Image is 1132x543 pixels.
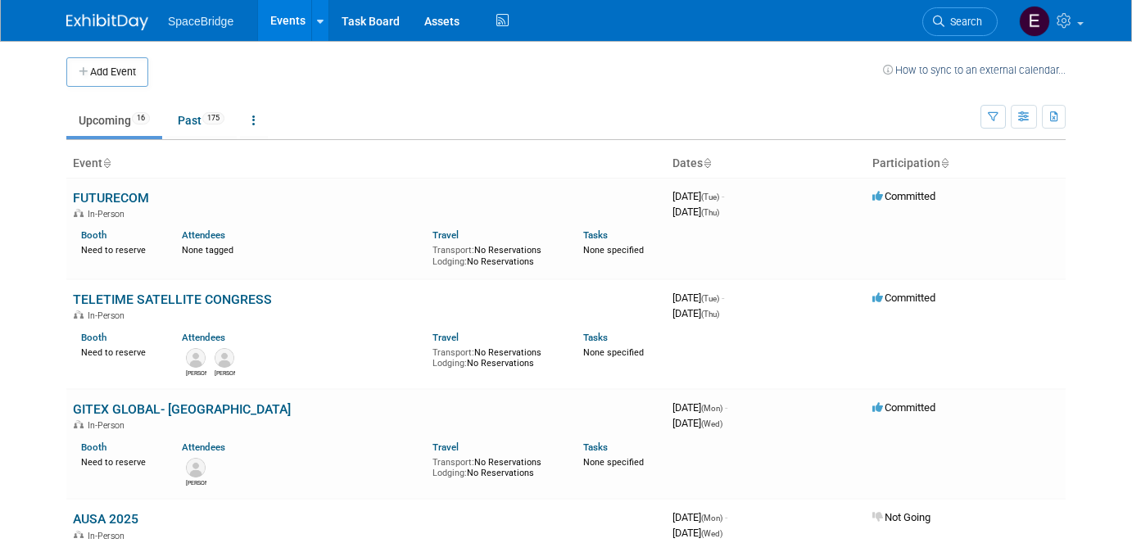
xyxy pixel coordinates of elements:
span: Lodging: [432,256,467,267]
span: Not Going [872,511,931,523]
span: [DATE] [672,307,719,319]
a: Sort by Participation Type [940,156,949,170]
span: Transport: [432,457,474,468]
span: In-Person [88,209,129,219]
img: In-Person Event [74,420,84,428]
span: (Thu) [701,208,719,217]
div: Pedro Bonatto [215,368,235,378]
span: Committed [872,401,935,414]
a: GITEX GLOBAL- [GEOGRAPHIC_DATA] [73,401,291,417]
div: Need to reserve [81,242,157,256]
span: 175 [202,112,224,124]
span: [DATE] [672,206,719,218]
a: How to sync to an external calendar... [883,64,1066,76]
button: Add Event [66,57,148,87]
span: (Mon) [701,404,722,413]
span: - [725,511,727,523]
span: None specified [583,347,644,358]
a: Booth [81,229,106,241]
img: Pedro Bonatto [215,348,234,368]
span: In-Person [88,420,129,431]
span: [DATE] [672,527,722,539]
span: Lodging: [432,468,467,478]
span: Transport: [432,347,474,358]
span: [DATE] [672,292,724,304]
img: In-Person Event [74,531,84,539]
a: AUSA 2025 [73,511,138,527]
span: Transport: [432,245,474,256]
a: Tasks [583,441,608,453]
a: Travel [432,441,459,453]
img: ExhibitDay [66,14,148,30]
th: Participation [866,150,1066,178]
div: Mike Di Paolo [186,368,206,378]
span: [DATE] [672,511,727,523]
span: (Wed) [701,529,722,538]
span: - [722,190,724,202]
div: Need to reserve [81,454,157,468]
span: - [722,292,724,304]
span: (Tue) [701,294,719,303]
div: No Reservations No Reservations [432,242,559,267]
a: Booth [81,332,106,343]
a: Travel [432,332,459,343]
a: Attendees [182,332,225,343]
a: Upcoming16 [66,105,162,136]
span: Lodging: [432,358,467,369]
div: Need to reserve [81,344,157,359]
span: In-Person [88,310,129,321]
span: SpaceBridge [168,15,233,28]
a: FUTURECOM [73,190,149,206]
span: Committed [872,292,935,304]
span: (Thu) [701,310,719,319]
a: Sort by Event Name [102,156,111,170]
img: In-Person Event [74,310,84,319]
span: In-Person [88,531,129,541]
a: Attendees [182,441,225,453]
span: - [725,401,727,414]
span: [DATE] [672,190,724,202]
a: Sort by Start Date [703,156,711,170]
span: 16 [132,112,150,124]
span: (Mon) [701,514,722,523]
a: Booth [81,441,106,453]
a: Past175 [165,105,237,136]
th: Event [66,150,666,178]
a: Search [922,7,998,36]
a: Tasks [583,229,608,241]
div: None tagged [182,242,421,256]
th: Dates [666,150,866,178]
div: No Reservations No Reservations [432,344,559,369]
span: [DATE] [672,401,727,414]
div: Raj Malik [186,477,206,487]
span: None specified [583,457,644,468]
img: Elizabeth Gelerman [1019,6,1050,37]
img: Raj Malik [186,458,206,477]
a: TELETIME SATELLITE CONGRESS [73,292,272,307]
img: Mike Di Paolo [186,348,206,368]
span: Search [944,16,982,28]
div: No Reservations No Reservations [432,454,559,479]
span: Committed [872,190,935,202]
span: (Wed) [701,419,722,428]
a: Attendees [182,229,225,241]
span: None specified [583,245,644,256]
span: [DATE] [672,417,722,429]
a: Travel [432,229,459,241]
img: In-Person Event [74,209,84,217]
span: (Tue) [701,192,719,201]
a: Tasks [583,332,608,343]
